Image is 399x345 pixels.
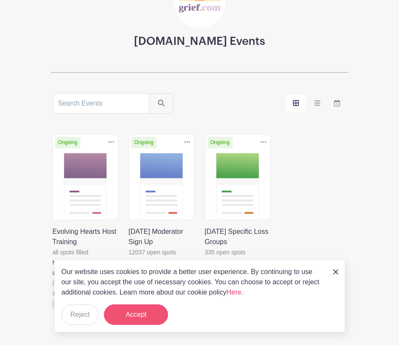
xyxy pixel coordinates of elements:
div: order and view [286,95,347,112]
a: Here [227,289,242,296]
button: Reject [62,304,99,325]
p: Our website uses cookies to provide a better user experience. By continuing to use our site, you ... [62,267,324,298]
h3: [DOMAIN_NAME] Events [134,35,265,48]
input: Search Events [53,93,149,114]
img: close_button-5f87c8562297e5c2d7936805f587ecaba9071eb48480494691a3f1689db116b3.svg [333,269,338,274]
button: Accept [104,304,168,325]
